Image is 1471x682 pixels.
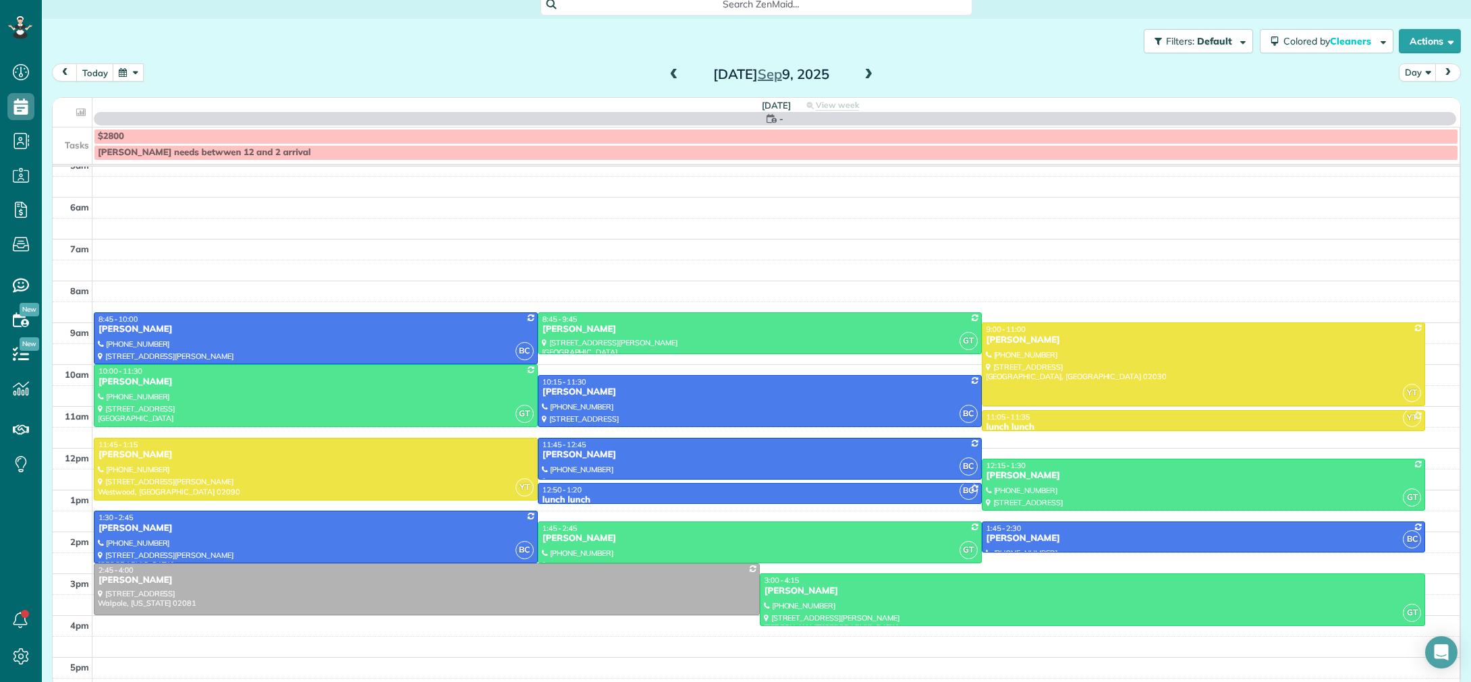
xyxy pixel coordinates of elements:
span: $2800 [98,131,124,142]
button: Colored byCleaners [1260,29,1393,53]
div: Open Intercom Messenger [1425,636,1458,669]
span: 11:05 - 11:35 [987,412,1030,422]
div: lunch lunch [986,422,1422,433]
div: [PERSON_NAME] [542,387,978,398]
span: New [20,337,39,351]
span: GT [960,332,978,350]
div: [PERSON_NAME] [542,324,978,335]
span: BC [516,541,534,559]
span: YT [516,478,534,496]
span: 11:45 - 1:15 [99,440,138,449]
div: [PERSON_NAME] [98,575,756,586]
span: GT [516,405,534,423]
span: 2:45 - 4:00 [99,565,134,575]
span: BC [1403,530,1421,548]
span: [PERSON_NAME] needs betwwen 12 and 2 arrival [98,147,310,158]
span: 4pm [70,620,89,631]
button: today [76,63,114,82]
h2: [DATE] 9, 2025 [687,67,856,82]
span: New [20,303,39,316]
span: 1pm [70,494,89,505]
button: Filters: Default [1144,29,1253,53]
span: 8am [70,285,89,296]
button: Actions [1399,29,1461,53]
div: [PERSON_NAME] [986,533,1422,544]
div: [PERSON_NAME] [986,335,1422,346]
span: 11:45 - 12:45 [543,440,586,449]
span: 8:45 - 9:45 [543,314,578,324]
span: 9am [70,327,89,338]
span: Sep [758,65,782,82]
a: Filters: Default [1137,29,1253,53]
span: Filters: [1166,35,1194,47]
div: [PERSON_NAME] [542,449,978,461]
span: 12:50 - 1:20 [543,485,582,494]
span: 12:15 - 1:30 [987,461,1026,470]
div: [PERSON_NAME] [98,449,534,461]
span: BC [516,342,534,360]
span: 1:45 - 2:45 [543,523,578,533]
span: [DATE] [762,100,791,111]
div: lunch lunch [542,494,978,506]
span: 6am [70,202,89,212]
span: - [779,112,783,125]
span: 5pm [70,662,89,673]
span: 3:00 - 4:15 [765,575,800,585]
span: 8:45 - 10:00 [99,314,138,324]
button: next [1435,63,1461,82]
span: BC [960,457,978,476]
span: View week [816,100,859,111]
span: 10:15 - 11:30 [543,377,586,387]
span: GT [960,541,978,559]
span: 11am [65,411,89,422]
button: Day [1399,63,1437,82]
span: 1:30 - 2:45 [99,513,134,522]
span: YT [1403,384,1421,402]
span: 7am [70,244,89,254]
span: Cleaners [1330,35,1373,47]
span: Colored by [1283,35,1376,47]
span: BC [960,482,978,500]
span: 10:00 - 11:30 [99,366,142,376]
button: prev [52,63,78,82]
div: [PERSON_NAME] [986,470,1422,482]
span: 2pm [70,536,89,547]
span: GT [1403,488,1421,507]
span: 9:00 - 11:00 [987,324,1026,334]
span: GT [1403,604,1421,622]
div: [PERSON_NAME] [98,376,534,388]
span: 12pm [65,453,89,463]
span: YT [1403,409,1421,427]
div: [PERSON_NAME] [764,586,1422,597]
span: 3pm [70,578,89,589]
div: [PERSON_NAME] [542,533,978,544]
span: Default [1197,35,1233,47]
span: 1:45 - 2:30 [987,523,1022,533]
span: 10am [65,369,89,380]
span: BC [960,405,978,423]
div: [PERSON_NAME] [98,523,534,534]
div: [PERSON_NAME] [98,324,534,335]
